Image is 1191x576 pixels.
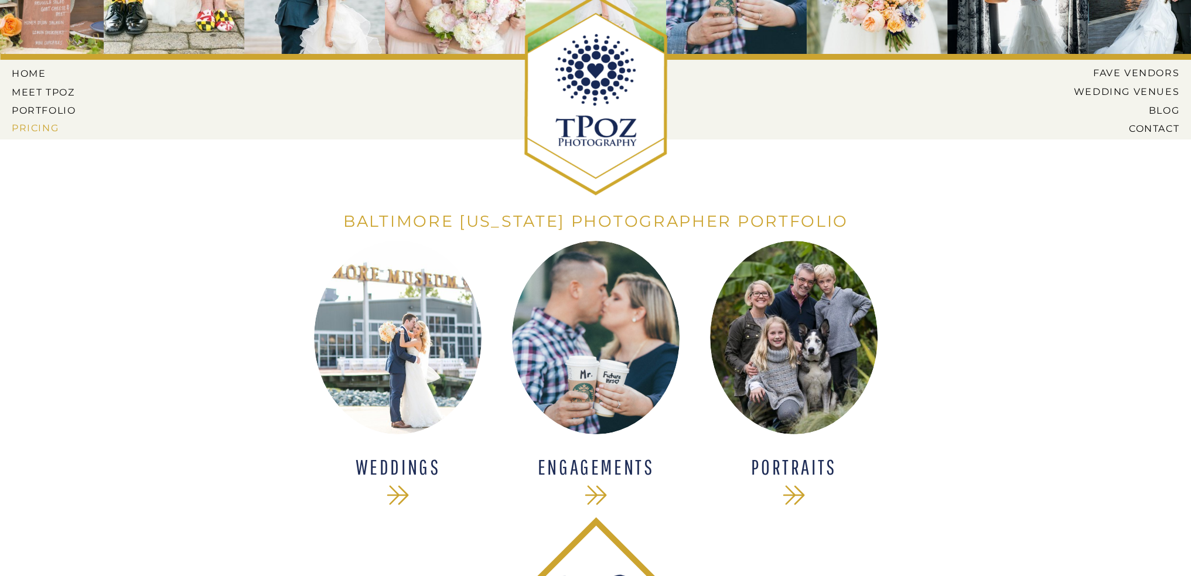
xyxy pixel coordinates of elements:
a: BLOG [1064,105,1179,115]
a: Wedding Venues [1056,86,1179,97]
a: Pricing [12,122,79,133]
a: Fave Vendors [1083,67,1179,78]
a: CONTACT [1087,123,1179,134]
a: MEET tPoz [12,87,76,97]
a: HOME [12,68,64,79]
h1: Baltimore [US_STATE] Photographer Portfolio [330,212,862,233]
a: Portraits [718,456,871,479]
a: ENGAGEMENTS [520,456,673,479]
a: WEDDINGS [322,456,475,479]
a: PORTFOLIO [12,105,79,115]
